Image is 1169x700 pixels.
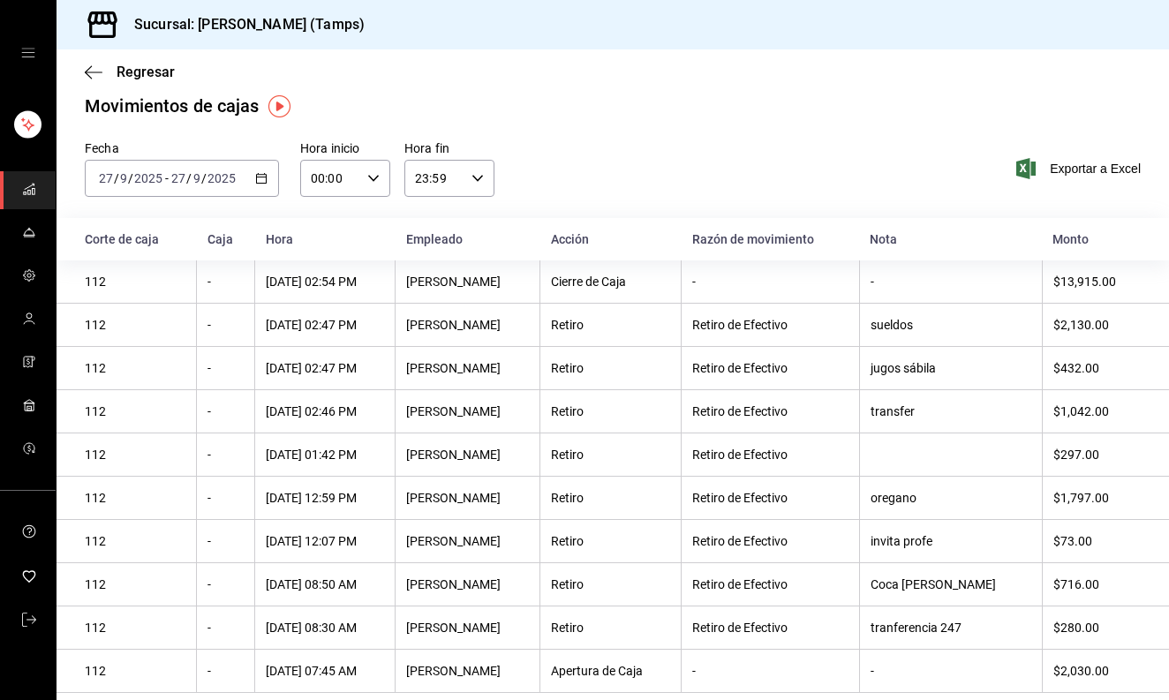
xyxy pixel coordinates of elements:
[85,448,185,462] div: 112
[692,318,848,332] div: Retiro de Efectivo
[207,534,244,548] div: -
[207,361,244,375] div: -
[85,93,260,119] div: Movimientos de cajas
[266,404,384,418] div: [DATE] 02:46 PM
[551,664,670,678] div: Apertura de Caja
[21,46,35,60] button: open drawer
[406,318,529,332] div: [PERSON_NAME]
[406,491,529,505] div: [PERSON_NAME]
[85,64,175,80] button: Regresar
[119,171,128,185] input: --
[406,232,530,246] div: Empleado
[266,664,384,678] div: [DATE] 07:45 AM
[551,404,670,418] div: Retiro
[133,171,163,185] input: ----
[551,361,670,375] div: Retiro
[85,491,185,505] div: 112
[406,577,529,591] div: [PERSON_NAME]
[1052,232,1141,246] div: Monto
[85,621,185,635] div: 112
[1020,158,1141,179] button: Exportar a Excel
[85,142,279,154] label: Fecha
[1053,621,1141,635] div: $280.00
[692,577,848,591] div: Retiro de Efectivo
[871,275,1031,289] div: -
[85,534,185,548] div: 112
[120,14,365,35] h3: Sucursal: [PERSON_NAME] (Tamps)
[266,577,384,591] div: [DATE] 08:50 AM
[170,171,186,185] input: --
[165,171,169,185] span: -
[128,171,133,185] span: /
[114,171,119,185] span: /
[551,491,670,505] div: Retiro
[1053,361,1141,375] div: $432.00
[406,621,529,635] div: [PERSON_NAME]
[871,577,1031,591] div: Coca [PERSON_NAME]
[692,491,848,505] div: Retiro de Efectivo
[871,534,1031,548] div: invita profe
[871,621,1031,635] div: tranferencia 247
[192,171,201,185] input: --
[85,664,185,678] div: 112
[1053,318,1141,332] div: $2,130.00
[551,275,670,289] div: Cierre de Caja
[871,491,1031,505] div: oregano
[551,318,670,332] div: Retiro
[406,448,529,462] div: [PERSON_NAME]
[871,361,1031,375] div: jugos sábila
[266,318,384,332] div: [DATE] 02:47 PM
[85,275,185,289] div: 112
[98,171,114,185] input: --
[1053,491,1141,505] div: $1,797.00
[207,275,244,289] div: -
[551,232,671,246] div: Acción
[207,577,244,591] div: -
[871,318,1031,332] div: sueldos
[692,448,848,462] div: Retiro de Efectivo
[207,621,244,635] div: -
[406,275,529,289] div: [PERSON_NAME]
[1053,577,1141,591] div: $716.00
[85,318,185,332] div: 112
[692,361,848,375] div: Retiro de Efectivo
[871,404,1031,418] div: transfer
[406,404,529,418] div: [PERSON_NAME]
[870,232,1031,246] div: Nota
[207,318,244,332] div: -
[692,534,848,548] div: Retiro de Efectivo
[1053,275,1141,289] div: $13,915.00
[692,275,848,289] div: -
[266,491,384,505] div: [DATE] 12:59 PM
[406,664,529,678] div: [PERSON_NAME]
[692,232,848,246] div: Razón de movimiento
[85,404,185,418] div: 112
[266,275,384,289] div: [DATE] 02:54 PM
[117,64,175,80] span: Regresar
[207,664,244,678] div: -
[201,171,207,185] span: /
[207,171,237,185] input: ----
[207,232,245,246] div: Caja
[268,95,290,117] img: Tooltip marker
[551,534,670,548] div: Retiro
[406,361,529,375] div: [PERSON_NAME]
[1053,404,1141,418] div: $1,042.00
[406,534,529,548] div: [PERSON_NAME]
[186,171,192,185] span: /
[1053,664,1141,678] div: $2,030.00
[300,142,390,154] label: Hora inicio
[871,664,1031,678] div: -
[692,621,848,635] div: Retiro de Efectivo
[207,404,244,418] div: -
[85,577,185,591] div: 112
[404,142,494,154] label: Hora fin
[85,232,186,246] div: Corte de caja
[551,577,670,591] div: Retiro
[1053,534,1141,548] div: $73.00
[692,664,848,678] div: -
[266,361,384,375] div: [DATE] 02:47 PM
[85,361,185,375] div: 112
